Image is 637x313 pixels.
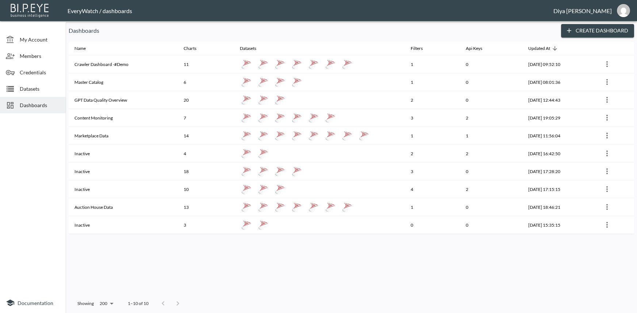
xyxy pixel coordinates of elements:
[460,163,522,180] th: 0
[522,180,595,198] th: 2025-05-07, 17:15:15
[307,58,320,71] a: Source_Count_Details
[178,163,234,180] th: 18
[325,130,335,141] img: mssql icon
[234,55,405,73] th: {"type":"div","key":null,"ref":null,"props":{"style":{"display":"flex","gap":10},"children":[{"ty...
[69,26,555,35] p: Dashboards
[240,147,253,160] a: Moderator&LotStatuses
[178,180,234,198] th: 10
[290,129,303,142] a: HistoricMarketplace
[275,130,285,141] img: mssql icon
[411,44,432,53] span: Filters
[405,198,460,216] th: 1
[178,145,234,163] th: 4
[466,44,492,53] span: Api Keys
[69,216,178,234] th: Inactive
[617,4,630,17] img: a8099f9e021af5dd6201337a867d9ae6
[405,145,460,163] th: 2
[240,165,253,178] a: Sync Count
[178,198,234,216] th: 13
[601,165,613,177] button: more
[595,91,634,109] th: {"type":{"isMobxInjector":true,"displayName":"inject-with-userStore-stripeStore-dashboardsStore(O...
[405,73,460,91] th: 1
[528,44,550,53] div: Updated At
[241,184,252,194] img: mssql icon
[405,127,460,145] th: 1
[257,200,270,214] a: AuctionHouse_FullReport_EventLevel
[290,58,303,71] a: Source_Count_Daily
[273,165,287,178] a: Publish Count
[240,44,266,53] span: Datasets
[178,109,234,127] th: 7
[460,216,522,234] th: 0
[466,44,482,53] div: Api Keys
[595,127,634,145] th: {"type":{"isMobxInjector":true,"displayName":"inject-with-userStore-stripeStore-dashboardsStore(O...
[240,75,253,89] a: MasterCatalog_ManufacturerView
[20,36,60,43] span: My Account
[184,44,206,53] span: Charts
[69,145,178,163] th: Inactive
[522,73,595,91] th: 2025-08-26, 08:01:36
[307,129,320,142] a: Marketplace_FullReport_ManufacturerLevel
[257,111,270,124] a: ContentMonitoring_ManufacturerLevel
[460,55,522,73] th: 0
[612,2,635,19] button: diya@everywatch.com
[241,220,252,230] img: mssql icon
[522,91,595,109] th: 2025-08-20, 12:44:43
[460,109,522,127] th: 2
[240,93,253,106] a: GPT_Daily_BrandWise_Count
[341,200,354,214] a: AuctionHouse_FullReport_SourceLevel2
[257,165,270,178] a: Auction_Event_Sync_&_Publish
[69,198,178,216] th: Auction House Data
[257,183,270,196] a: Benda Moderation Report
[69,109,178,127] th: Content Monitoring
[325,59,335,69] img: mssql icon
[292,77,302,87] img: mssql icon
[290,75,303,89] a: MasterCatalog_FullCatalog
[69,180,178,198] th: Inactive
[522,145,595,163] th: 2025-05-18, 16:42:50
[292,113,302,123] img: mssql icon
[601,201,613,213] button: more
[240,129,253,142] a: Marketplace_NotSyncDetail
[324,200,337,214] a: Auction_SourcePeriodReport
[595,73,634,91] th: {"type":{"isMobxInjector":true,"displayName":"inject-with-userStore-stripeStore-dashboardsStore(O...
[324,58,337,71] a: Source_Count_Overall
[234,127,405,145] th: {"type":"div","key":null,"ref":null,"props":{"style":{"display":"flex","gap":10},"children":[{"ty...
[601,148,613,159] button: more
[292,202,302,212] img: mssql icon
[460,73,522,91] th: 0
[273,75,287,89] a: MasterCatalog_FullCatalog_Overview
[325,202,335,212] img: mssql icon
[178,127,234,145] th: 14
[359,130,369,141] img: mssql icon
[258,95,268,105] img: mssql icon
[405,109,460,127] th: 3
[257,75,270,89] a: Dashboard_MasterCatalog_AttributeAnalysis
[308,113,319,123] img: mssql icon
[258,59,268,69] img: mssql icon
[257,58,270,71] a: Source_Count_Active
[258,202,268,212] img: mssql icon
[290,111,303,124] a: ContentControl_Discrepancies
[77,300,94,306] p: Showing
[325,113,335,123] img: mssql icon
[273,93,287,106] a: GPT_Count_Percentage
[240,183,253,196] a: Auction_Lots_Status_Monthly
[18,300,53,306] span: Documentation
[405,216,460,234] th: 0
[553,7,612,14] div: Diya [PERSON_NAME]
[275,202,285,212] img: mssql icon
[234,145,405,163] th: {"type":"div","key":null,"ref":null,"props":{"style":{"display":"flex","gap":10},"children":[{"ty...
[20,85,60,93] span: Datasets
[601,112,613,124] button: more
[561,24,634,38] button: Create Dashboard
[241,202,252,212] img: mssql icon
[460,198,522,216] th: 0
[522,216,595,234] th: 2025-04-03, 15:35:15
[69,163,178,180] th: Inactive
[522,127,595,145] th: 2025-05-19, 11:56:04
[405,91,460,109] th: 2
[234,216,405,234] th: {"type":"div","key":null,"ref":null,"props":{"style":{"display":"flex","gap":10},"children":[{"ty...
[308,59,319,69] img: mssql icon
[522,55,595,73] th: 2025-08-28, 09:52:10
